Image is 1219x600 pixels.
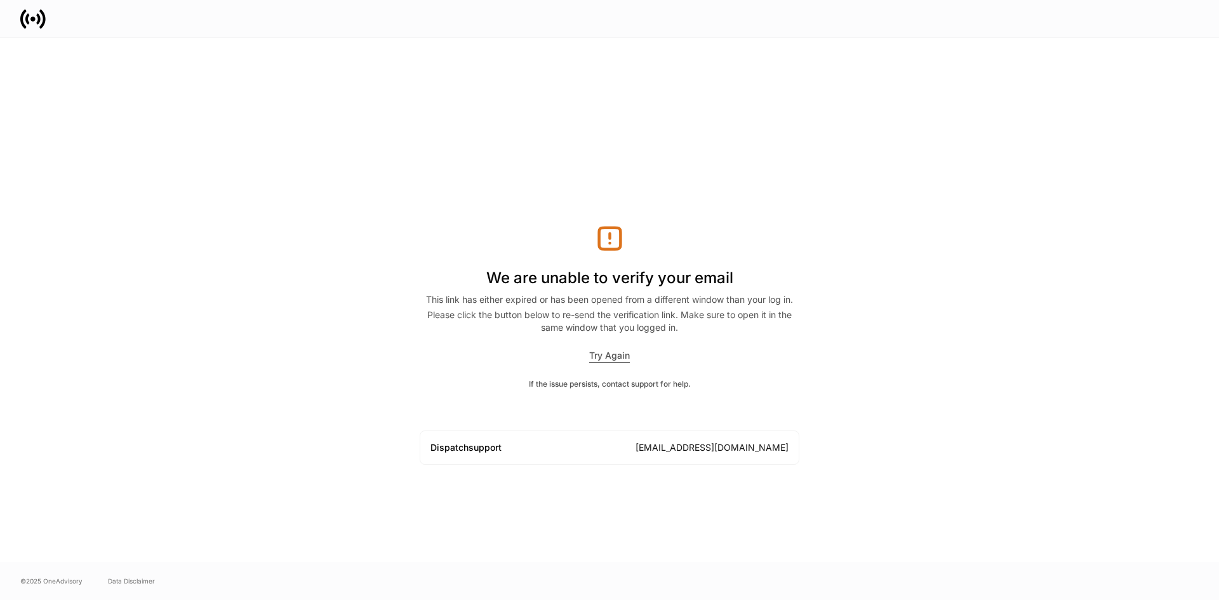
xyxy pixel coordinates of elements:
div: This link has either expired or has been opened from a different window than your log in. [420,293,799,309]
button: Try Again [589,349,630,363]
div: Dispatch support [430,441,502,454]
a: [EMAIL_ADDRESS][DOMAIN_NAME] [636,442,789,453]
div: If the issue persists, contact support for help. [420,378,799,390]
h1: We are unable to verify your email [420,253,799,293]
div: Please click the button below to re-send the verification link. Make sure to open it in the same ... [420,309,799,334]
span: © 2025 OneAdvisory [20,576,83,586]
a: Data Disclaimer [108,576,155,586]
